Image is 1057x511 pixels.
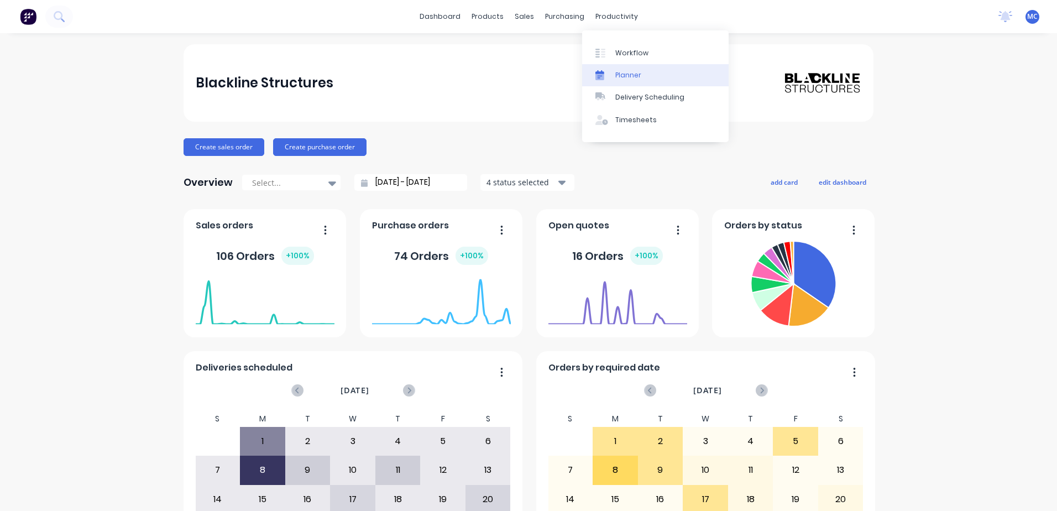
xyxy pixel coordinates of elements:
[728,411,773,427] div: T
[184,138,264,156] button: Create sales order
[819,427,863,455] div: 6
[240,427,285,455] div: 1
[466,427,510,455] div: 6
[548,411,593,427] div: S
[216,247,314,265] div: 106 Orders
[421,427,465,455] div: 5
[330,411,375,427] div: W
[615,115,657,125] div: Timesheets
[195,411,240,427] div: S
[582,64,729,86] a: Planner
[394,247,488,265] div: 74 Orders
[548,456,593,484] div: 7
[773,411,818,427] div: F
[240,456,285,484] div: 8
[331,427,375,455] div: 3
[486,176,556,188] div: 4 status selected
[615,48,648,58] div: Workflow
[724,219,802,232] span: Orders by status
[729,427,773,455] div: 4
[421,456,465,484] div: 12
[582,41,729,64] a: Workflow
[331,456,375,484] div: 10
[466,456,510,484] div: 13
[582,109,729,131] a: Timesheets
[639,427,683,455] div: 2
[729,456,773,484] div: 11
[638,411,683,427] div: T
[376,456,420,484] div: 11
[375,411,421,427] div: T
[414,8,466,25] a: dashboard
[615,70,641,80] div: Planner
[20,8,36,25] img: Factory
[540,8,590,25] div: purchasing
[465,411,511,427] div: S
[693,384,722,397] span: [DATE]
[615,92,684,102] div: Delivery Scheduling
[784,72,861,94] img: Blackline Structures
[572,247,663,265] div: 16 Orders
[281,247,314,265] div: + 100 %
[420,411,465,427] div: F
[819,456,863,484] div: 13
[372,219,449,232] span: Purchase orders
[593,411,638,427] div: M
[818,411,864,427] div: S
[683,427,728,455] div: 3
[683,411,728,427] div: W
[812,175,873,189] button: edit dashboard
[582,86,729,108] a: Delivery Scheduling
[763,175,805,189] button: add card
[593,456,637,484] div: 8
[509,8,540,25] div: sales
[639,456,683,484] div: 9
[273,138,367,156] button: Create purchase order
[683,456,728,484] div: 10
[286,427,330,455] div: 2
[630,247,663,265] div: + 100 %
[1027,12,1038,22] span: MC
[240,411,285,427] div: M
[456,247,488,265] div: + 100 %
[184,171,233,194] div: Overview
[196,456,240,484] div: 7
[593,427,637,455] div: 1
[590,8,643,25] div: productivity
[376,427,420,455] div: 4
[480,174,574,191] button: 4 status selected
[548,219,609,232] span: Open quotes
[773,427,818,455] div: 5
[285,411,331,427] div: T
[196,72,333,94] div: Blackline Structures
[466,8,509,25] div: products
[341,384,369,397] span: [DATE]
[196,219,253,232] span: Sales orders
[286,456,330,484] div: 9
[773,456,818,484] div: 12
